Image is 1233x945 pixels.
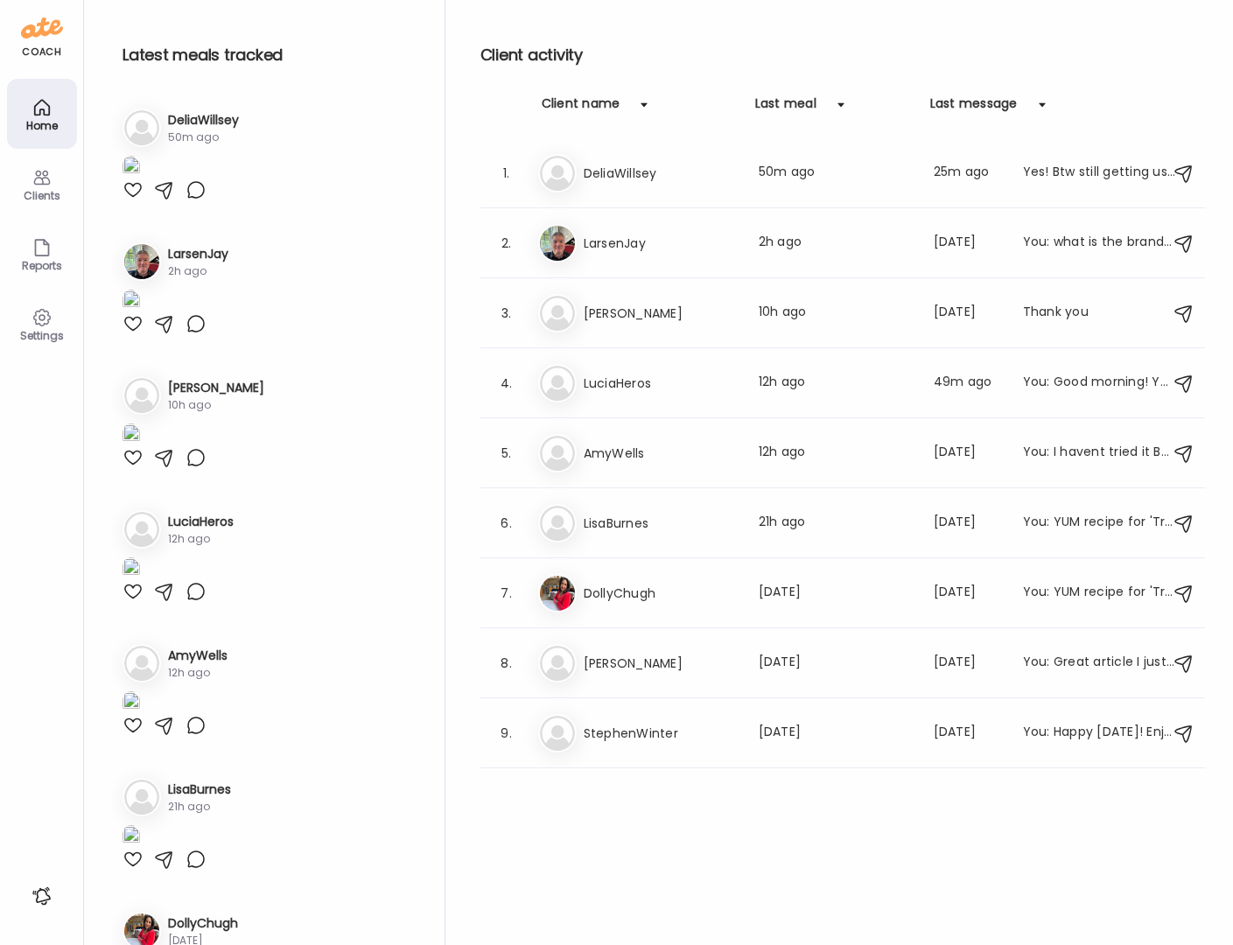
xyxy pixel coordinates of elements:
h3: [PERSON_NAME] [168,379,264,397]
div: 21h ago [168,799,231,815]
div: 2h ago [168,263,228,279]
div: You: YUM recipe for 'Trendy Buffalo Chicken Cottage Cheese Wraps' [URL][DOMAIN_NAME] [1023,583,1177,604]
h3: LuciaHeros [584,373,738,394]
div: [DATE] [934,233,1002,254]
div: [DATE] [759,653,913,674]
div: Settings [11,330,74,341]
div: You: Good morning! YOur weekend [MEDICAL_DATA] looked really stable. a few blips but they were na... [1023,373,1177,394]
div: [DATE] [759,583,913,604]
h3: LarsenJay [168,245,228,263]
img: bg-avatar-default.svg [540,436,575,471]
h3: AmyWells [168,647,228,665]
img: images%2FVeJUmU9xL5OtfHQnXXq9YpklFl83%2FmnZvOSs6qTvA8yvq8hY5%2FSgnEsKWwfO75rR8b55Z8_1080 [123,691,140,715]
div: 6. [496,513,517,534]
div: You: Happy [DATE]! Enjoy the weekend. Make the best possible choices in whatever fun comes your w... [1023,723,1177,744]
h3: DollyChugh [584,583,738,604]
div: 4. [496,373,517,394]
div: 9. [496,723,517,744]
img: images%2F3EpIFRBJ9jV3DGfsxbnITPpyzT63%2F7dFJX0ZRhT4mdznIjAyi%2FyZxGxskzNRijrCfOz4UH_1080 [123,423,140,447]
div: Thank you [1023,303,1177,324]
div: You: YUM recipe for 'Trendy Buffalo Chicken Cottage Cheese Wraps' [URL][DOMAIN_NAME] [1023,513,1177,534]
div: Reports [11,260,74,271]
img: avatars%2FpQclOzuQ2uUyIuBETuyLXmhsmXz1 [124,244,159,279]
img: bg-avatar-default.svg [124,378,159,413]
img: images%2F1qYfsqsWO6WAqm9xosSfiY0Hazg1%2F0yw74szGiL0EZBEKdFVI%2FnGN3c9dZ1d3rQUc9sm9J_1080 [123,557,140,581]
div: Last meal [755,94,816,122]
h3: LisaBurnes [168,780,231,799]
div: 49m ago [934,373,1002,394]
div: coach [22,45,61,59]
div: Client name [542,94,620,122]
div: Clients [11,190,74,201]
h3: [PERSON_NAME] [584,303,738,324]
div: 12h ago [759,373,913,394]
img: bg-avatar-default.svg [540,506,575,541]
div: Home [11,120,74,131]
div: 50m ago [168,129,239,145]
div: [DATE] [934,723,1002,744]
img: images%2F14YwdST0zVTSBa9Pc02PT7cAhhp2%2FmtsGxpPgqNR4trYYjXO7%2Flno6UZ9ipTDH2BErDH6w_1080 [123,825,140,849]
h3: LarsenJay [584,233,738,254]
div: 12h ago [168,531,234,547]
img: bg-avatar-default.svg [540,366,575,401]
h3: [PERSON_NAME] [584,653,738,674]
img: images%2FpQclOzuQ2uUyIuBETuyLXmhsmXz1%2FO1jiL5w0nD3FiMJUxIN8%2F8YY2wFou3pvgMOXCDTnM_1080 [123,290,140,313]
div: 2h ago [759,233,913,254]
div: 25m ago [934,163,1002,184]
div: 12h ago [759,443,913,464]
img: bg-avatar-default.svg [124,110,159,145]
div: You: Great article I just came across about food cravings and wanted to share: [URL][DOMAIN_NAME] [1023,653,1177,674]
div: [DATE] [934,443,1002,464]
div: 2. [496,233,517,254]
img: bg-avatar-default.svg [540,716,575,751]
div: 12h ago [168,665,228,681]
div: [DATE] [759,723,913,744]
h3: DollyChugh [168,914,238,933]
div: 3. [496,303,517,324]
img: bg-avatar-default.svg [124,780,159,815]
h3: AmyWells [584,443,738,464]
img: bg-avatar-default.svg [124,646,159,681]
h3: DeliaWillsey [584,163,738,184]
div: You: what is the brand? I cant see it in that photo - [1023,233,1177,254]
h3: DeliaWillsey [168,111,239,129]
div: [DATE] [934,303,1002,324]
div: Yes! Btw still getting used to adding exercise to whoop as it recorded my weight classes as runni... [1023,163,1177,184]
h2: Latest meals tracked [123,42,417,68]
div: 1. [496,163,517,184]
div: [DATE] [934,513,1002,534]
div: 7. [496,583,517,604]
img: avatars%2FpQclOzuQ2uUyIuBETuyLXmhsmXz1 [540,226,575,261]
div: 10h ago [759,303,913,324]
div: You: I havent tried it BUT [PERSON_NAME] - one of our coaches just tried it and texted me that I ... [1023,443,1177,464]
div: 50m ago [759,163,913,184]
div: 5. [496,443,517,464]
div: 21h ago [759,513,913,534]
div: Last message [930,94,1018,122]
h3: LuciaHeros [168,513,234,531]
img: images%2FGHdhXm9jJtNQdLs9r9pbhWu10OF2%2Fqd0U6UyH1jI35MYXRSIS%2FQMckQnVJb6ZkEkchhWNt_1080 [123,156,140,179]
h2: Client activity [480,42,1205,68]
img: bg-avatar-default.svg [540,646,575,681]
div: [DATE] [934,583,1002,604]
div: [DATE] [934,653,1002,674]
img: bg-avatar-default.svg [540,296,575,331]
img: ate [21,14,63,42]
img: bg-avatar-default.svg [540,156,575,191]
h3: LisaBurnes [584,513,738,534]
div: 8. [496,653,517,674]
h3: StephenWinter [584,723,738,744]
div: 10h ago [168,397,264,413]
img: avatars%2FGYIBTSL7Z7MIVGVtWXnrcXKF6q82 [540,576,575,611]
img: bg-avatar-default.svg [124,512,159,547]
